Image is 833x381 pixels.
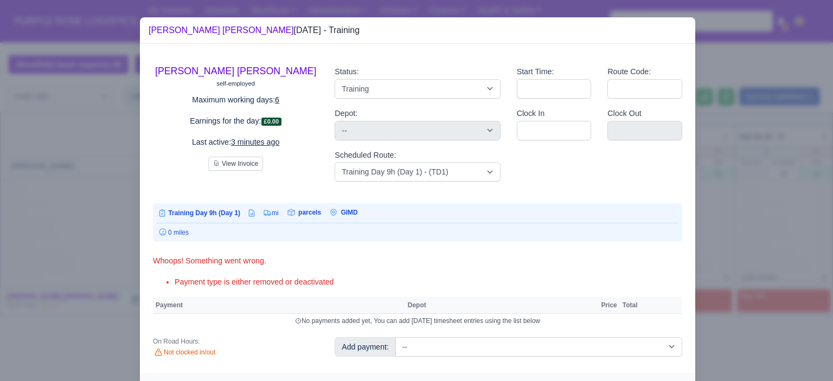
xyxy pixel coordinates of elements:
[153,255,682,267] div: Whoops! Something went wrong.
[153,115,318,127] p: Earnings for the day:
[175,276,682,288] li: Payment type is either removed or deactivated
[153,314,682,328] td: No payments added yet, You can add [DATE] timesheet entries using the list below
[341,209,357,216] span: GIMD
[779,329,833,381] iframe: Chat Widget
[261,118,282,126] span: £0.00
[231,138,279,146] u: 3 minutes ago
[153,348,318,358] div: Not clocked in/out
[335,337,395,357] div: Add payment:
[517,107,544,120] label: Clock In
[405,297,590,313] th: Depot
[168,209,240,217] span: Training Day 9h (Day 1)
[155,66,316,76] a: [PERSON_NAME] [PERSON_NAME]
[257,208,279,218] td: mi
[149,24,360,37] div: [DATE] - Training
[153,297,405,313] th: Payment
[298,209,321,216] span: parcels
[149,25,294,35] a: [PERSON_NAME] [PERSON_NAME]
[335,66,358,78] label: Status:
[216,80,255,87] small: self-employed
[275,95,279,104] u: 6
[153,136,318,148] p: Last active:
[607,66,651,78] label: Route Code:
[153,94,318,106] p: Maximum working days:
[153,337,318,346] div: On Road Hours:
[335,149,396,162] label: Scheduled Route:
[607,107,642,120] label: Clock Out
[157,228,678,237] div: 0 miles
[208,157,263,171] button: View Invoice
[598,297,619,313] th: Price
[517,66,554,78] label: Start Time:
[620,297,640,313] th: Total
[335,107,357,120] label: Depot:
